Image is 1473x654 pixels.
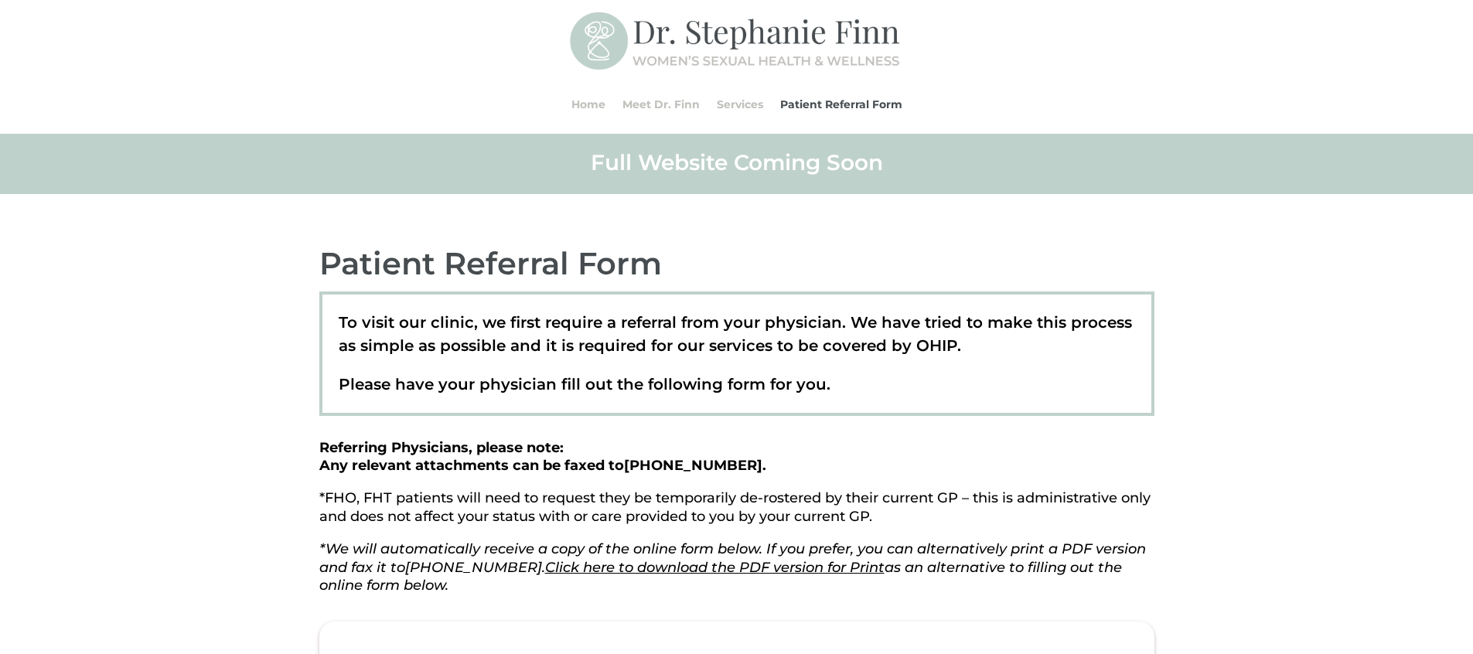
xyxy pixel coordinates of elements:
[319,540,1146,594] em: *We will automatically receive a copy of the online form below. If you prefer, you can alternativ...
[780,75,902,134] a: Patient Referral Form
[319,439,766,475] strong: Referring Physicians, please note: Any relevant attachments can be faxed to .
[571,75,605,134] a: Home
[319,489,1154,540] p: *FHO, FHT patients will need to request they be temporarily de-rostered by their current GP – thi...
[624,457,762,474] span: [PHONE_NUMBER]
[717,75,763,134] a: Services
[319,244,1154,291] h2: Patient Referral Form
[545,559,885,576] a: Click here to download the PDF version for Print
[339,373,1134,396] p: Please have your physician fill out the following form for you.
[339,311,1134,373] p: To visit our clinic, we first require a referral from your physician. We have tried to make this ...
[622,75,700,134] a: Meet Dr. Finn
[405,559,542,576] span: [PHONE_NUMBER]
[319,148,1154,184] h2: Full Website Coming Soon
